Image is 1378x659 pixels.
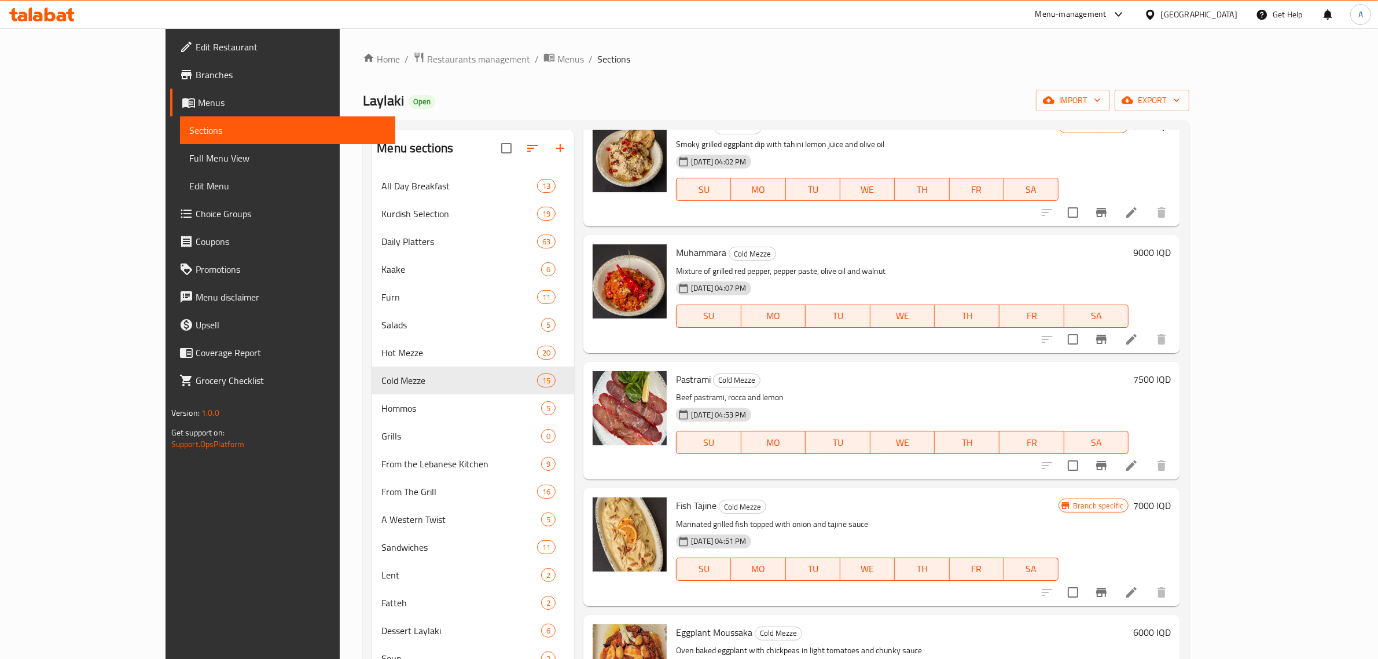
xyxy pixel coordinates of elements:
[557,52,584,66] span: Menus
[189,179,387,193] span: Edit Menu
[381,262,541,276] div: Kaake
[1124,93,1180,108] span: export
[372,561,574,589] div: Lent2
[537,207,556,221] div: items
[381,540,537,554] div: Sandwiches
[537,346,556,360] div: items
[537,179,556,193] div: items
[746,307,802,324] span: MO
[999,431,1064,454] button: FR
[542,431,555,442] span: 0
[755,627,802,640] span: Cold Mezze
[196,207,387,221] span: Choice Groups
[542,320,555,331] span: 5
[542,514,555,525] span: 5
[372,311,574,339] div: Salads5
[170,255,396,283] a: Promotions
[381,401,541,415] div: Hommos
[731,178,785,201] button: MO
[676,178,731,201] button: SU
[1133,624,1171,640] h6: 6000 IQD
[845,561,890,577] span: WE
[939,434,995,451] span: TH
[593,118,667,192] img: Muttabal
[729,247,776,261] div: Cold Mezze
[427,52,530,66] span: Restaurants management
[170,89,396,116] a: Menus
[713,374,760,387] div: Cold Mezze
[543,52,584,67] a: Menus
[1069,307,1125,324] span: SA
[170,33,396,61] a: Edit Restaurant
[875,307,931,324] span: WE
[791,561,836,577] span: TU
[786,558,840,581] button: TU
[714,374,760,387] span: Cold Mezze
[381,235,537,248] div: Daily Platters
[1125,206,1138,219] a: Edit menu item
[676,643,1129,658] p: Oven baked eggplant with chickpeas in light tomatoes and chunky sauce
[840,558,895,581] button: WE
[413,52,530,67] a: Restaurants management
[381,624,541,638] span: Dessert Laylaki
[1004,434,1060,451] span: FR
[381,429,541,443] span: Grills
[372,228,574,255] div: Daily Platters63
[1061,327,1085,352] span: Select to update
[542,598,555,609] span: 2
[1087,579,1115,606] button: Branch-specific-item
[538,181,555,192] span: 13
[1069,434,1125,451] span: SA
[372,172,574,200] div: All Day Breakfast13
[542,264,555,275] span: 6
[1009,181,1054,198] span: SA
[950,178,1004,201] button: FR
[806,305,870,328] button: TU
[1133,497,1171,514] h6: 7000 IQD
[935,431,999,454] button: TH
[870,431,935,454] button: WE
[541,401,556,415] div: items
[542,625,555,636] span: 6
[899,561,945,577] span: TH
[1148,452,1175,479] button: delete
[537,290,556,304] div: items
[538,292,555,303] span: 11
[537,374,556,387] div: items
[731,558,785,581] button: MO
[170,228,396,255] a: Coupons
[189,151,387,165] span: Full Menu View
[786,178,840,201] button: TU
[719,500,766,514] span: Cold Mezze
[1133,118,1171,134] h6: 7000 IQD
[676,558,731,581] button: SU
[381,457,541,471] div: From the Lebanese Kitchen
[1061,580,1085,605] span: Select to update
[1035,8,1107,21] div: Menu-management
[1087,325,1115,353] button: Branch-specific-item
[196,318,387,332] span: Upsell
[1087,199,1115,226] button: Branch-specific-item
[791,181,836,198] span: TU
[593,244,667,318] img: Muhammara
[381,346,537,360] span: Hot Mezze
[381,290,537,304] div: Furn
[372,283,574,311] div: Furn11
[1004,558,1059,581] button: SA
[541,262,556,276] div: items
[381,207,537,221] div: Kurdish Selection
[686,156,751,167] span: [DATE] 04:02 PM
[954,561,999,577] span: FR
[875,434,931,451] span: WE
[381,485,537,499] div: From The Grill
[372,478,574,506] div: From The Grill16
[541,457,556,471] div: items
[541,512,556,526] div: items
[196,68,387,82] span: Branches
[736,181,781,198] span: MO
[542,403,555,414] span: 5
[1148,325,1175,353] button: delete
[676,517,1059,532] p: Marinated grilled fish topped with onion and tajine sauce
